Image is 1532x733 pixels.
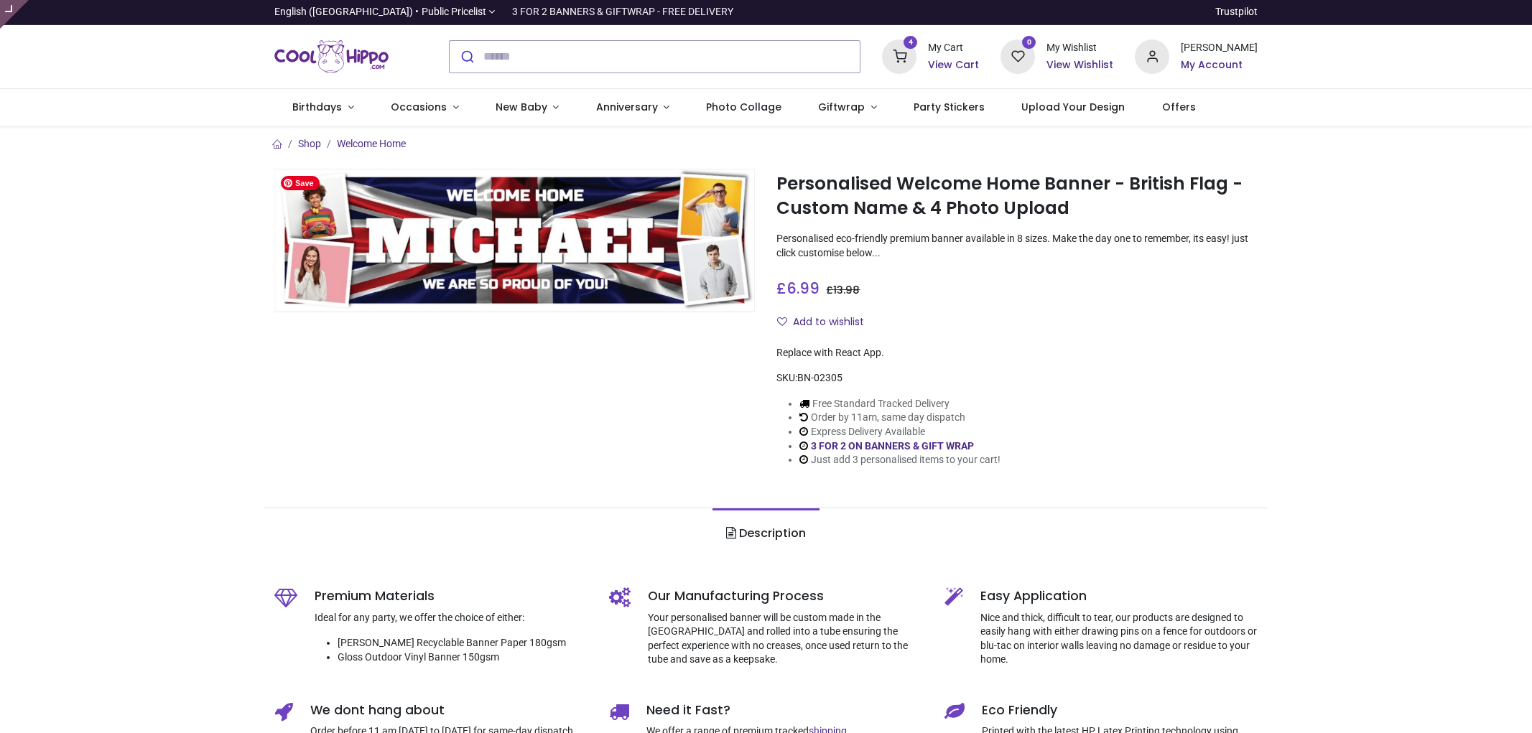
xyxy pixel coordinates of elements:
[826,283,860,297] span: £
[274,37,389,77] a: Logo of Cool Hippo
[1046,58,1113,73] a: View Wishlist
[776,172,1258,221] h1: Personalised Welcome Home Banner - British Flag - Custom Name & 4 Photo Upload
[512,5,733,19] div: 3 FOR 2 BANNERS & GIFTWRAP - FREE DELIVERY
[337,138,406,149] a: Welcome Home
[496,100,547,114] span: New Baby
[811,440,974,452] a: 3 FOR 2 ON BANNERS & GIFT WRAP
[799,397,1001,411] li: Free Standard Tracked Delivery
[833,283,860,297] span: 13.98
[980,611,1258,667] p: Nice and thick, difficult to tear, our products are designed to easily hang with either drawing p...
[799,425,1001,439] li: Express Delivery Available
[292,100,342,114] span: Birthdays
[776,310,876,335] button: Add to wishlistAdd to wishlist
[274,169,756,313] img: Personalised Welcome Home Banner - British Flag - Custom Name & 4 Photo Upload
[281,176,320,190] span: Save
[818,100,865,114] span: Giftwrap
[786,278,820,299] span: 6.99
[648,587,923,605] h5: Our Manufacturing Process
[646,701,923,719] h5: Need it Fast?
[1001,50,1035,61] a: 0
[338,650,588,665] li: Gloss Outdoor Vinyl Banner 150gsm
[928,58,979,73] a: View Cart
[338,636,588,650] li: [PERSON_NAME] Recyclable Banner Paper 180gsm
[298,138,321,149] a: Shop
[477,89,577,126] a: New Baby
[776,371,1258,386] div: SKU:
[450,41,483,73] button: Submit
[274,37,389,77] img: Cool Hippo
[372,89,477,126] a: Occasions
[391,100,447,114] span: Occasions
[776,278,820,299] span: £
[315,611,588,625] p: Ideal for any party, we offer the choice of either:
[1162,100,1196,114] span: Offers
[577,89,688,126] a: Anniversary
[799,411,1001,425] li: Order by 11am, same day dispatch
[777,317,787,327] i: Add to wishlist
[1046,41,1113,55] div: My Wishlist
[776,346,1258,360] div: Replace with React App.
[928,41,979,55] div: My Cart
[596,100,658,114] span: Anniversary
[797,372,842,383] span: BN-02305
[1215,5,1258,19] a: Trustpilot
[422,5,486,19] span: Public Pricelist
[980,587,1258,605] h5: Easy Application
[706,100,781,114] span: Photo Collage
[315,587,588,605] h5: Premium Materials
[914,100,985,114] span: Party Stickers
[274,89,373,126] a: Birthdays
[1181,58,1258,73] a: My Account
[882,50,916,61] a: 4
[982,701,1258,719] h5: Eco Friendly
[904,36,917,50] sup: 4
[1181,41,1258,55] div: [PERSON_NAME]
[1022,36,1036,50] sup: 0
[310,701,588,719] h5: We dont hang about
[274,5,496,19] a: English ([GEOGRAPHIC_DATA]) •Public Pricelist
[1021,100,1125,114] span: Upload Your Design
[800,89,896,126] a: Giftwrap
[799,453,1001,467] li: Just add 3 personalised items to your cart!
[712,508,820,559] a: Description
[776,232,1258,260] p: Personalised eco-friendly premium banner available in 8 sizes. Make the day one to remember, its ...
[648,611,923,667] p: Your personalised banner will be custom made in the [GEOGRAPHIC_DATA] and rolled into a tube ensu...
